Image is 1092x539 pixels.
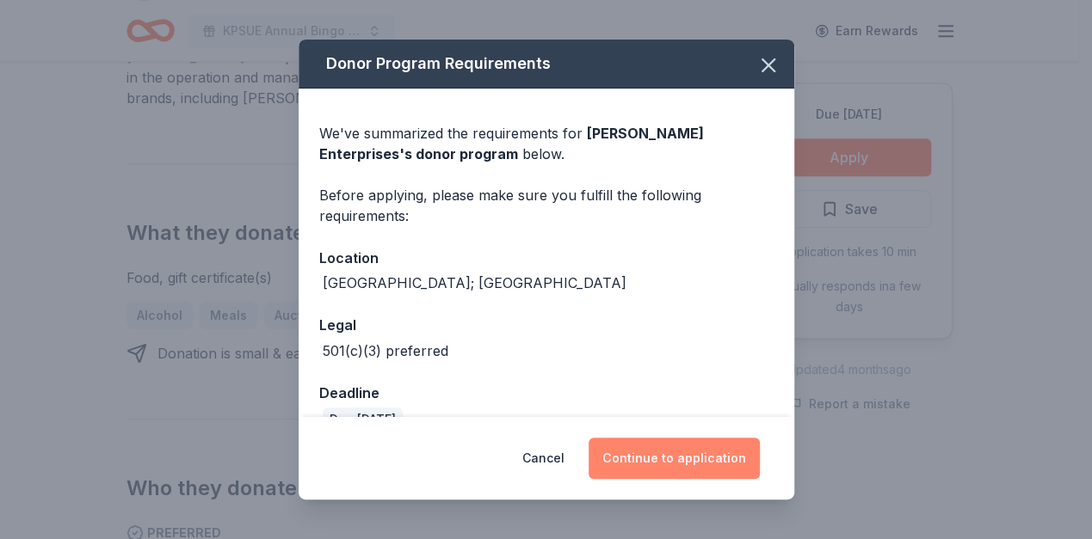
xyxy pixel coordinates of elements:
div: Donor Program Requirements [299,40,794,89]
div: Due [DATE] [323,407,403,432]
div: Location [319,247,774,269]
button: Continue to application [589,438,760,479]
div: 501(c)(3) preferred [323,340,448,361]
div: Legal [319,314,774,336]
div: Before applying, please make sure you fulfill the following requirements: [319,185,774,226]
div: Deadline [319,382,774,404]
button: Cancel [522,438,565,479]
div: We've summarized the requirements for below. [319,123,774,164]
div: [GEOGRAPHIC_DATA]; [GEOGRAPHIC_DATA] [323,273,626,293]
